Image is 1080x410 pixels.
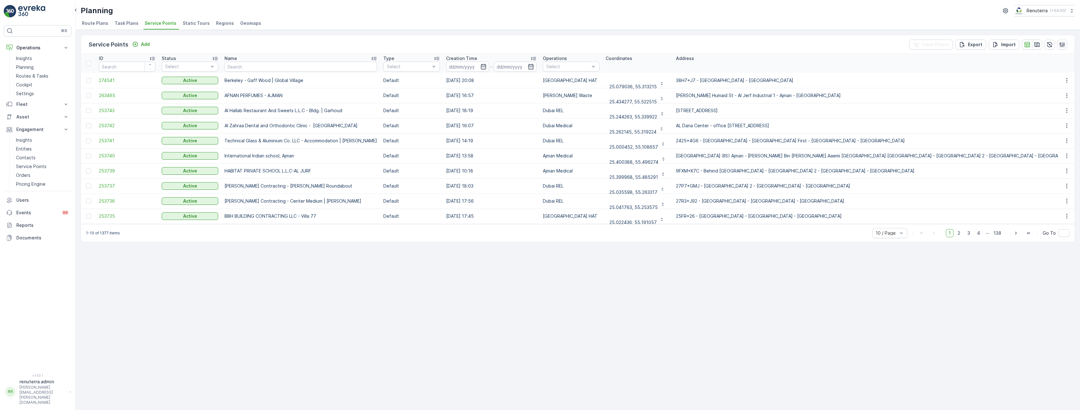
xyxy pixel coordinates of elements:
span: 3 [964,229,973,237]
a: 253741 [99,138,155,144]
a: Entities [13,145,72,153]
button: Active [162,92,218,99]
button: Add [130,41,152,48]
div: Toggle Row Selected [86,108,91,113]
input: Search [224,62,377,72]
p: [PERSON_NAME] Contracting - [PERSON_NAME] Roundabout [224,183,377,189]
button: 25.022436, 55.191057 [606,211,668,221]
p: 25.041763, 55.253575 [609,204,658,210]
button: Active [162,212,218,220]
button: Active [162,197,218,205]
button: 25.244263, 55.339922 [606,106,668,116]
p: Active [183,183,197,189]
p: Users [16,197,69,203]
a: 274541 [99,77,155,84]
button: Active [162,107,218,114]
button: Asset [4,111,72,123]
a: Events99 [4,206,72,219]
a: Contacts [13,153,72,162]
p: Ajman Medical [543,168,599,174]
span: 253737 [99,183,155,189]
p: Renuterra [1027,8,1048,14]
span: Route Plans [82,20,108,26]
button: Active [162,152,218,160]
a: Reports [4,219,72,232]
p: Add [141,41,150,47]
p: Active [183,107,197,114]
p: Asset [16,114,59,120]
button: 25.000452, 55.108657 [606,136,669,146]
button: 25.041763, 55.253575 [606,196,669,206]
p: BBH BUILDING CONTRACTING LLC - Villa 77 [224,213,377,219]
span: v 1.50.1 [4,374,72,377]
input: dd/mm/yyyy [494,62,537,72]
div: Toggle Row Selected [86,168,91,173]
p: Cockpit [16,82,32,88]
p: ⌘B [61,28,67,33]
p: 25.022436, 55.191057 [609,219,657,226]
p: [GEOGRAPHIC_DATA] HAT [543,77,599,84]
p: Pricing Engine [16,181,46,187]
div: Toggle Row Selected [86,78,91,83]
p: ID [99,55,103,62]
button: Fleet [4,98,72,111]
p: AFNAN PERFUMES - AJMAN [224,92,377,99]
p: Planning [16,64,34,70]
button: 25.399968, 55.485291 [606,166,669,176]
td: [DATE] 18:19 [443,103,540,118]
button: Active [162,122,218,129]
p: Orders [16,172,30,178]
button: 25.434277, 55.522515 [606,90,668,101]
button: 25.035598, 55.263317 [606,181,669,191]
p: Creation Time [446,55,477,62]
p: International Indian school, Ajman [224,153,377,159]
button: 25.079036, 55.313215 [606,75,668,85]
p: Insights [16,55,32,62]
p: 25.079036, 55.313215 [609,84,657,90]
p: Documents [16,235,69,241]
span: 1 [946,229,953,237]
p: Select [546,63,590,70]
a: Insights [13,136,72,145]
span: 253743 [99,107,155,114]
span: 253736 [99,198,155,204]
td: [DATE] 17:56 [443,194,540,209]
p: Engagement [16,126,59,133]
p: Dubai REL [543,198,599,204]
td: [DATE] 16:07 [443,118,540,133]
span: 253740 [99,153,155,159]
p: Al Zahraa Dental and Orthodontic Clinic - [GEOGRAPHIC_DATA] [224,123,377,129]
p: 25.000452, 55.108657 [609,144,658,150]
div: Toggle Row Selected [86,153,91,158]
a: Pricing Engine [13,180,72,189]
p: ( +04:00 ) [1050,8,1066,13]
p: Default [383,92,440,99]
button: Operations [4,41,72,54]
a: 253735 [99,213,155,219]
p: Active [183,153,197,159]
div: Toggle Row Selected [86,138,91,143]
a: Orders [13,171,72,180]
p: Active [183,123,197,129]
a: 253739 [99,168,155,174]
p: 25.262145, 55.319224 [609,129,656,135]
td: [DATE] 17:45 [443,209,540,224]
p: Default [383,123,440,129]
button: Active [162,182,218,190]
span: 263465 [99,92,155,99]
p: 25.399968, 55.485291 [609,174,658,180]
button: 25.262145, 55.319224 [606,121,668,131]
button: 25.400388, 55.496274 [606,151,670,161]
p: 1-10 of 1377 items [86,231,120,236]
p: Active [183,92,197,99]
p: Active [183,213,197,219]
button: Import [989,40,1019,50]
div: Toggle Row Selected [86,214,91,219]
p: Reports [16,222,69,228]
p: [PERSON_NAME][EMAIL_ADDRESS][PERSON_NAME][DOMAIN_NAME] [19,385,67,405]
td: [DATE] 18:03 [443,178,540,194]
p: [PERSON_NAME] Waste [543,92,599,99]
